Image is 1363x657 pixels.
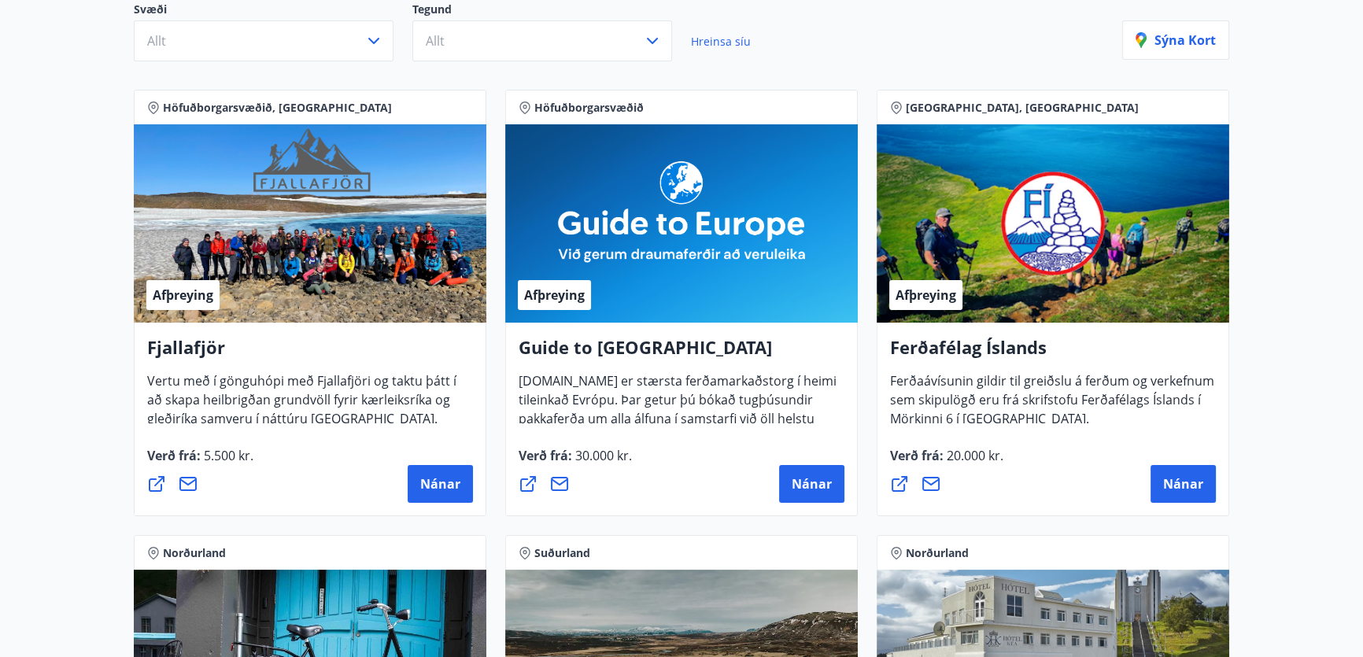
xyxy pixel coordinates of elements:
[572,447,632,464] span: 30.000 kr.
[1151,465,1216,503] button: Nánar
[412,20,672,61] button: Allt
[792,475,832,493] span: Nánar
[519,335,844,371] h4: Guide to [GEOGRAPHIC_DATA]
[153,286,213,304] span: Afþreying
[890,372,1214,440] span: Ferðaávísunin gildir til greiðslu á ferðum og verkefnum sem skipulögð eru frá skrifstofu Ferðafél...
[163,545,226,561] span: Norðurland
[1163,475,1203,493] span: Nánar
[147,447,253,477] span: Verð frá :
[519,447,632,477] span: Verð frá :
[906,100,1139,116] span: [GEOGRAPHIC_DATA], [GEOGRAPHIC_DATA]
[1122,20,1229,60] button: Sýna kort
[524,286,585,304] span: Afþreying
[408,465,473,503] button: Nánar
[412,2,691,20] p: Tegund
[519,372,837,478] span: [DOMAIN_NAME] er stærsta ferðamarkaðstorg í heimi tileinkað Evrópu. Þar getur þú bókað tugþúsundi...
[890,447,1003,477] span: Verð frá :
[134,20,393,61] button: Allt
[534,545,590,561] span: Suðurland
[1136,31,1216,49] p: Sýna kort
[147,32,166,50] span: Allt
[691,34,751,49] span: Hreinsa síu
[134,2,412,20] p: Svæði
[147,372,456,440] span: Vertu með í gönguhópi með Fjallafjöri og taktu þátt í að skapa heilbrigðan grundvöll fyrir kærlei...
[534,100,644,116] span: Höfuðborgarsvæðið
[890,335,1216,371] h4: Ferðafélag Íslands
[201,447,253,464] span: 5.500 kr.
[147,335,473,371] h4: Fjallafjör
[426,32,445,50] span: Allt
[163,100,392,116] span: Höfuðborgarsvæðið, [GEOGRAPHIC_DATA]
[944,447,1003,464] span: 20.000 kr.
[906,545,969,561] span: Norðurland
[779,465,844,503] button: Nánar
[420,475,460,493] span: Nánar
[896,286,956,304] span: Afþreying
